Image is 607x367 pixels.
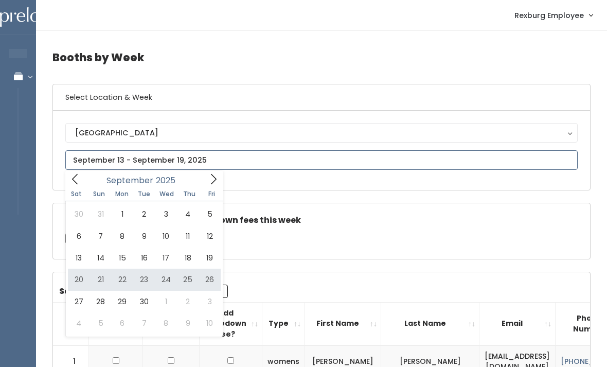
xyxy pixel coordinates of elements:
[106,177,153,185] span: September
[53,302,89,345] th: #: activate to sort column descending
[111,191,133,197] span: Mon
[112,203,133,225] span: September 1, 2025
[200,302,262,345] th: Add Takedown Fee?: activate to sort column ascending
[133,247,155,269] span: September 16, 2025
[199,291,220,312] span: October 3, 2025
[52,43,591,72] h4: Booths by Week
[155,225,177,247] span: September 10, 2025
[155,291,177,312] span: October 1, 2025
[514,10,584,21] span: Rexburg Employee
[90,291,111,312] span: September 28, 2025
[68,225,90,247] span: September 6, 2025
[65,150,578,170] input: September 13 - September 19, 2025
[112,225,133,247] span: September 8, 2025
[68,247,90,269] span: September 13, 2025
[68,203,90,225] span: August 30, 2025
[178,191,201,197] span: Thu
[133,203,155,225] span: September 2, 2025
[112,269,133,290] span: September 22, 2025
[199,203,220,225] span: September 5, 2025
[262,302,305,345] th: Type: activate to sort column ascending
[199,312,220,334] span: October 10, 2025
[177,203,199,225] span: September 4, 2025
[155,191,178,197] span: Wed
[155,269,177,290] span: September 24, 2025
[177,291,199,312] span: October 2, 2025
[68,269,90,290] span: September 20, 2025
[381,302,479,345] th: Last Name: activate to sort column ascending
[305,302,381,345] th: First Name: activate to sort column ascending
[155,247,177,269] span: September 17, 2025
[155,312,177,334] span: October 8, 2025
[504,4,603,26] a: Rexburg Employee
[199,269,220,290] span: September 26, 2025
[90,312,111,334] span: October 5, 2025
[199,225,220,247] span: September 12, 2025
[65,216,578,225] h5: Check this box if there are no takedown fees this week
[133,269,155,290] span: September 23, 2025
[133,225,155,247] span: September 9, 2025
[90,225,111,247] span: September 7, 2025
[68,312,90,334] span: October 4, 2025
[155,203,177,225] span: September 3, 2025
[177,269,199,290] span: September 25, 2025
[479,302,556,345] th: Email: activate to sort column ascending
[90,203,111,225] span: August 31, 2025
[133,312,155,334] span: October 7, 2025
[53,84,590,111] h6: Select Location & Week
[88,191,111,197] span: Sun
[177,225,199,247] span: September 11, 2025
[199,247,220,269] span: September 19, 2025
[90,247,111,269] span: September 14, 2025
[112,291,133,312] span: September 29, 2025
[59,285,228,298] label: Search:
[90,269,111,290] span: September 21, 2025
[75,127,568,138] div: [GEOGRAPHIC_DATA]
[65,191,88,197] span: Sat
[153,174,184,187] input: Year
[177,312,199,334] span: October 9, 2025
[112,312,133,334] span: October 6, 2025
[133,291,155,312] span: September 30, 2025
[112,247,133,269] span: September 15, 2025
[201,191,223,197] span: Fri
[177,247,199,269] span: September 18, 2025
[65,123,578,143] button: [GEOGRAPHIC_DATA]
[68,291,90,312] span: September 27, 2025
[133,191,155,197] span: Tue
